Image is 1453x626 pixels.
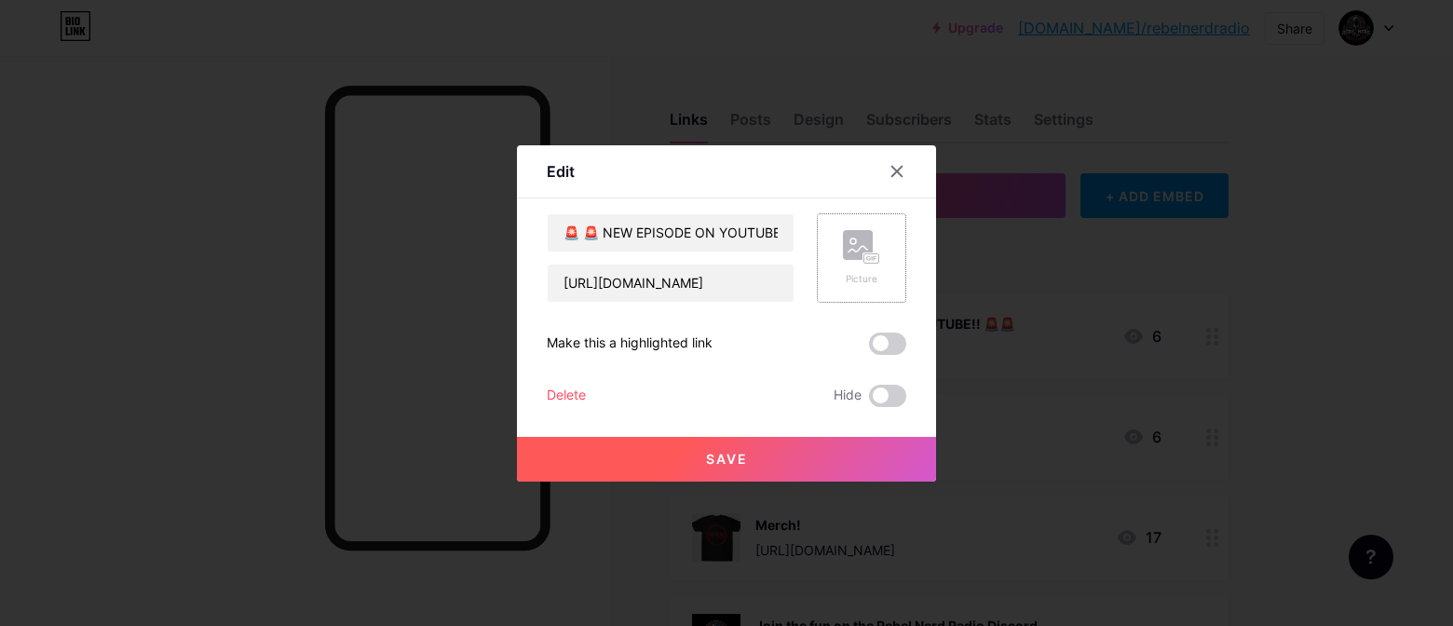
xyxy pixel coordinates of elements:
div: Make this a highlighted link [547,333,713,355]
input: URL [548,265,794,302]
div: Picture [843,272,880,286]
input: Title [548,214,794,252]
span: Save [706,451,748,467]
div: Edit [547,160,575,183]
span: Hide [834,385,862,407]
div: Delete [547,385,586,407]
button: Save [517,437,936,482]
